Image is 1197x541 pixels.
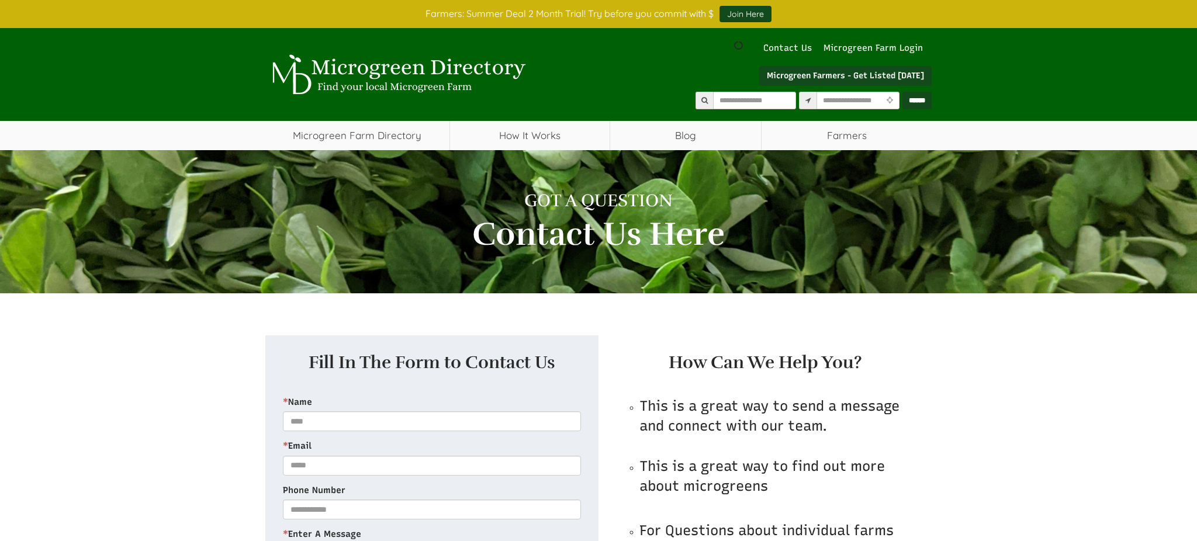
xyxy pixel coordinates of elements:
[265,121,449,150] a: Microgreen Farm Directory
[669,352,862,373] strong: How Can We Help You?
[759,66,932,86] a: Microgreen Farmers - Get Listed [DATE]
[283,484,581,497] label: Phone Number
[257,6,940,22] div: Farmers: Summer Deal 2 Month Trial! Try before you commit with $
[283,396,581,408] label: Name
[639,397,900,434] span: This is a great way to send a message and connect with our team.
[610,121,762,150] a: Blog
[883,97,895,105] i: Use Current Location
[283,528,581,540] label: Enter A Message
[824,42,929,54] a: Microgreen Farm Login
[283,440,581,452] label: Email
[385,191,812,210] h1: GOT A QUESTION
[450,121,610,150] a: How It Works
[385,216,812,252] h2: Contact Us Here
[719,6,772,22] a: Join Here
[309,352,555,373] strong: Fill In The Form to Contact Us
[762,121,932,150] span: Farmers
[757,42,818,54] a: Contact Us
[265,54,528,95] img: Microgreen Directory
[639,457,885,494] span: This is a great way to find out more about microgreens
